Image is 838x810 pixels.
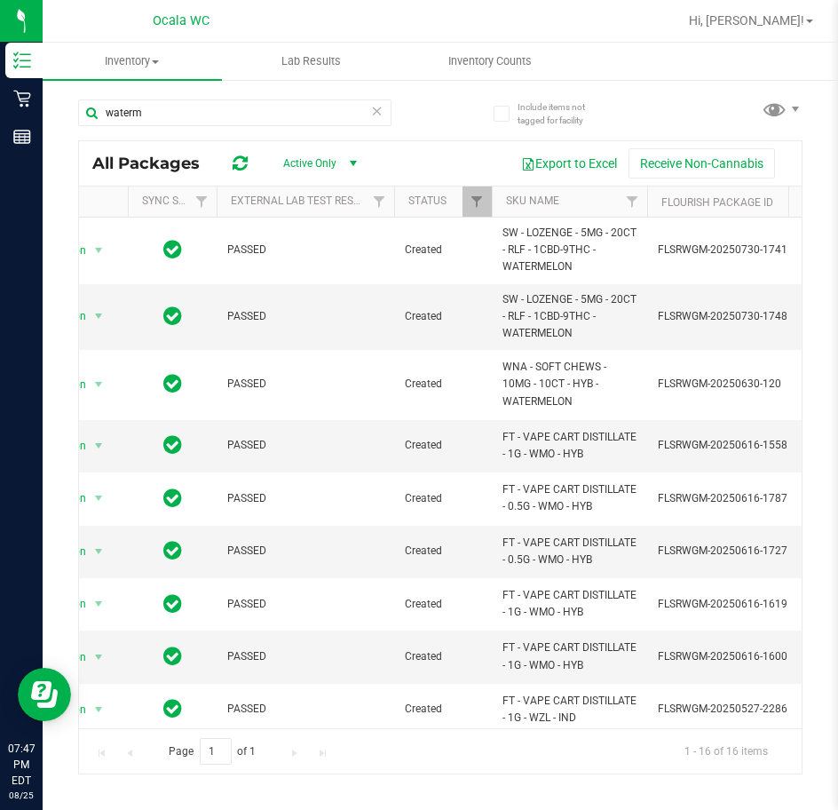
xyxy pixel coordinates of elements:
span: Page of 1 [154,738,271,766]
span: Created [405,376,481,393]
span: Ocala WC [153,13,209,28]
a: Inventory Counts [400,43,580,80]
span: FLSRWGM-20250527-2286 [658,701,832,718]
span: Created [405,437,481,454]
a: Sync Status [142,195,210,207]
span: select [88,539,110,564]
a: Filter [187,187,217,217]
inline-svg: Retail [13,90,31,107]
span: FT - VAPE CART DISTILLATE - 1G - WMO - HYB [502,429,636,463]
span: In Sync [163,237,182,262]
span: select [88,592,110,616]
span: FLSRWGM-20250730-1741 [658,242,832,258]
span: select [88,304,110,329]
span: SW - LOZENGE - 5MG - 20CT - RLF - 1CBD-9THC - WATERMELON [502,225,636,276]
a: Status [408,195,447,207]
span: PASSED [227,376,383,393]
iframe: Resource center [18,668,71,721]
a: SKU Name [506,195,559,207]
span: PASSED [227,701,383,718]
p: 08/25 [8,789,35,802]
span: PASSED [227,308,383,325]
inline-svg: Reports [13,128,31,146]
span: In Sync [163,592,182,616]
span: PASSED [227,242,383,258]
a: Filter [462,187,492,217]
span: SW - LOZENGE - 5MG - 20CT - RLF - 1CBD-9THC - WATERMELON [502,291,636,343]
span: Created [405,308,481,325]
span: FLSRWGM-20250616-1600 [658,648,832,665]
span: Created [405,648,481,665]
span: Include items not tagged for facility [518,100,606,127]
span: In Sync [163,644,182,669]
span: select [88,486,110,511]
span: FT - VAPE CART DISTILLATE - 1G - WMO - HYB [502,639,636,673]
span: PASSED [227,437,383,454]
span: In Sync [163,538,182,563]
a: Filter [618,187,647,217]
span: FLSRWGM-20250616-1787 [658,490,832,507]
span: Clear [371,99,383,123]
span: Created [405,242,481,258]
span: In Sync [163,486,182,511]
span: Created [405,596,481,613]
span: select [88,697,110,722]
span: PASSED [227,543,383,560]
span: FT - VAPE CART DISTILLATE - 0.5G - WMO - HYB [502,535,636,568]
span: Hi, [PERSON_NAME]! [689,13,804,28]
input: Search Package ID, Item Name, SKU, Lot or Part Number... [78,99,391,126]
span: PASSED [227,596,383,613]
a: Inventory [43,43,222,80]
span: select [88,433,110,458]
span: FLSRWGM-20250616-1558 [658,437,832,454]
span: FLSRWGM-20250630-120 [658,376,832,393]
span: Created [405,543,481,560]
span: Inventory [43,53,222,69]
span: select [88,238,110,263]
span: WNA - SOFT CHEWS - 10MG - 10CT - HYB - WATERMELON [502,359,636,410]
inline-svg: Inventory [13,52,31,69]
span: Created [405,701,481,718]
span: In Sync [163,371,182,396]
a: External Lab Test Result [231,195,370,207]
span: FT - VAPE CART DISTILLATE - 1G - WMO - HYB [502,587,636,621]
span: In Sync [163,696,182,721]
span: All Packages [92,154,217,173]
span: In Sync [163,433,182,457]
p: 07:47 PM EDT [8,741,35,789]
span: PASSED [227,490,383,507]
span: Created [405,490,481,507]
span: In Sync [163,304,182,329]
span: FT - VAPE CART DISTILLATE - 0.5G - WMO - HYB [502,481,636,515]
span: select [88,372,110,397]
a: Flourish Package ID [661,196,773,209]
div: Actions [35,196,121,209]
input: 1 [200,738,232,766]
span: FLSRWGM-20250730-1748 [658,308,832,325]
span: FT - VAPE CART DISTILLATE - 1G - WZL - IND [502,693,636,727]
span: Lab Results [257,53,365,69]
span: Inventory Counts [424,53,556,69]
button: Export to Excel [510,148,628,179]
span: PASSED [227,648,383,665]
a: Lab Results [222,43,401,80]
span: 1 - 16 of 16 items [670,738,782,765]
button: Receive Non-Cannabis [628,148,775,179]
span: FLSRWGM-20250616-1727 [658,543,832,560]
span: FLSRWGM-20250616-1619 [658,596,832,613]
a: Filter [365,187,394,217]
span: select [88,645,110,670]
